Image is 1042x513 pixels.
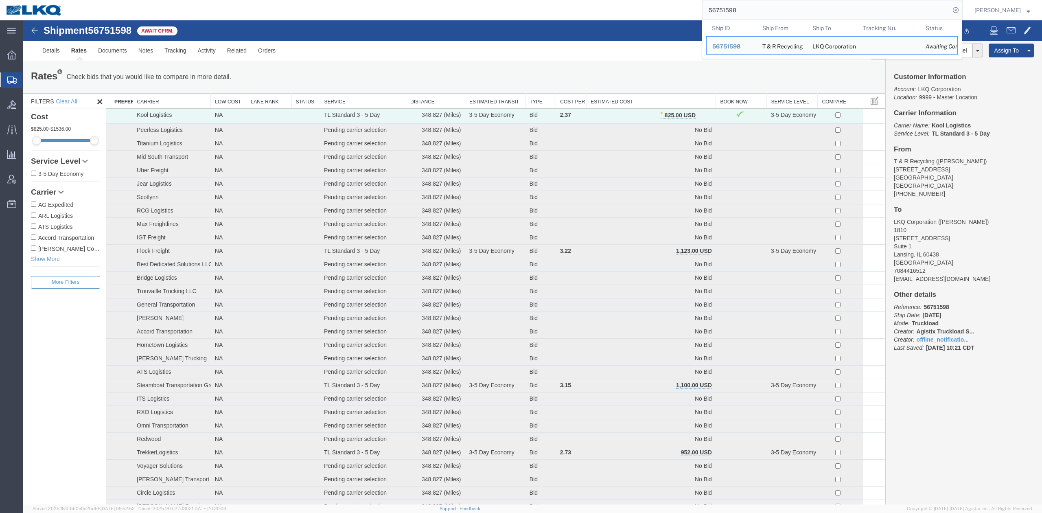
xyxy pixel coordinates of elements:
[8,235,77,243] a: Show More
[871,137,1011,178] address: T & R Recycling ([PERSON_NAME]) [STREET_ADDRESS] [GEOGRAPHIC_DATA] [PHONE_NUMBER]
[110,264,188,278] td: Trouvaille Trucking LLC
[564,399,693,412] td: No Bid
[110,345,188,358] td: ATS Logistics
[442,425,503,439] td: 3-5 Day Economy
[8,78,31,84] span: Filters
[138,506,226,511] span: Client: 2025.18.0-27d3021
[383,425,442,439] td: 348.827 (Miles)
[110,291,188,305] td: [PERSON_NAME]
[110,425,188,439] td: TrekkerLogistics
[871,66,893,72] i: Account:
[188,358,224,372] td: NA
[110,143,188,157] td: Uber Freight
[110,130,188,143] td: Mid South Transport
[110,157,188,170] td: Jear Logistics
[871,283,899,290] i: Reference:
[503,466,533,479] td: Bid
[383,331,442,345] td: 348.827 (Miles)
[909,102,948,108] b: Kool Logistics
[871,53,1011,61] h4: Customer Information
[297,184,383,197] td: Pending carrier selection
[110,20,136,40] a: Notes
[8,180,77,189] label: AG Expedited
[297,224,383,237] td: TL Standard 3 - 5 Day
[188,331,224,345] td: NA
[188,251,224,264] td: NA
[383,184,442,197] td: 348.827 (Miles)
[795,73,841,88] th: Compare
[188,318,224,331] td: NA
[442,224,503,237] td: 3-5 Day Economy
[383,88,442,103] td: 348.827 (Miles)
[693,73,744,88] th: Book Now: activate to sort column ascending
[188,224,224,237] td: NA
[871,271,1011,278] h4: Other details
[193,506,226,511] span: [DATE] 10:20:09
[8,88,77,131] div: -
[857,20,920,36] th: Tracking Nu.
[188,345,224,358] td: NA
[503,170,533,184] td: Bid
[188,143,224,157] td: NA
[845,73,859,88] button: Manage table columns
[297,197,383,210] td: Pending carrier selection
[894,316,946,322] a: offline_notificatio...
[974,5,1031,15] button: [PERSON_NAME]
[28,106,48,112] span: 1536.00
[8,150,13,156] input: 3-5 Day Economy
[297,452,383,466] td: Pending carrier selection
[297,331,383,345] td: Pending carrier selection
[871,162,930,169] span: [GEOGRAPHIC_DATA]
[442,73,503,88] th: Estimated Transit: activate to sort column ascending
[901,283,926,290] b: 56751598
[564,452,693,466] td: No Bid
[110,170,188,184] td: Scotlynn
[110,318,188,331] td: Hometown Logistics
[442,88,503,103] td: 3-5 Day Economy
[503,157,533,170] td: Bid
[383,73,442,88] th: Distance: activate to sort column ascending
[383,130,442,143] td: 348.827 (Miles)
[564,157,693,170] td: No Bid
[503,439,533,452] td: Bid
[653,362,689,368] b: 1,100.00 USD
[503,103,533,116] td: Bid
[70,20,110,40] a: Documents
[8,181,13,186] input: AG Expedited
[503,479,533,493] td: Bid
[503,385,533,399] td: Bid
[503,251,533,264] td: Bid
[533,73,564,88] th: Cost Per Mile: activate to sort column ascending
[383,385,442,399] td: 348.827 (Miles)
[297,143,383,157] td: Pending carrier selection
[297,88,383,103] td: TL Standard 3 - 5 Day
[110,372,188,385] td: ITS Logistics
[297,291,383,305] td: Pending carrier selection
[188,385,224,399] td: NA
[503,452,533,466] td: Bid
[188,130,224,143] td: NA
[383,251,442,264] td: 348.827 (Miles)
[712,43,740,50] span: 56751598
[383,170,442,184] td: 348.827 (Miles)
[564,143,693,157] td: No Bid
[744,358,795,372] td: 3-5 Day Economy
[383,412,442,425] td: 348.827 (Miles)
[460,506,480,511] a: Feedback
[110,224,188,237] td: Flock Freight
[297,278,383,291] td: Pending carrier selection
[564,305,693,318] td: No Bid
[503,197,533,210] td: Bid
[297,73,383,88] th: Service: activate to sort column ascending
[440,506,460,511] a: Support
[23,20,1042,504] iframe: FS Legacy Container
[871,239,930,246] span: [GEOGRAPHIC_DATA]
[110,358,188,372] td: Steamboat Transportation Group
[297,264,383,278] td: Pending carrier selection
[564,73,693,88] th: Estimated Cost: activate to sort column ascending
[383,291,442,305] td: 348.827 (Miles)
[564,291,693,305] td: No Bid
[871,316,892,322] i: Creator:
[503,130,533,143] td: Bid
[706,20,962,59] table: Search Results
